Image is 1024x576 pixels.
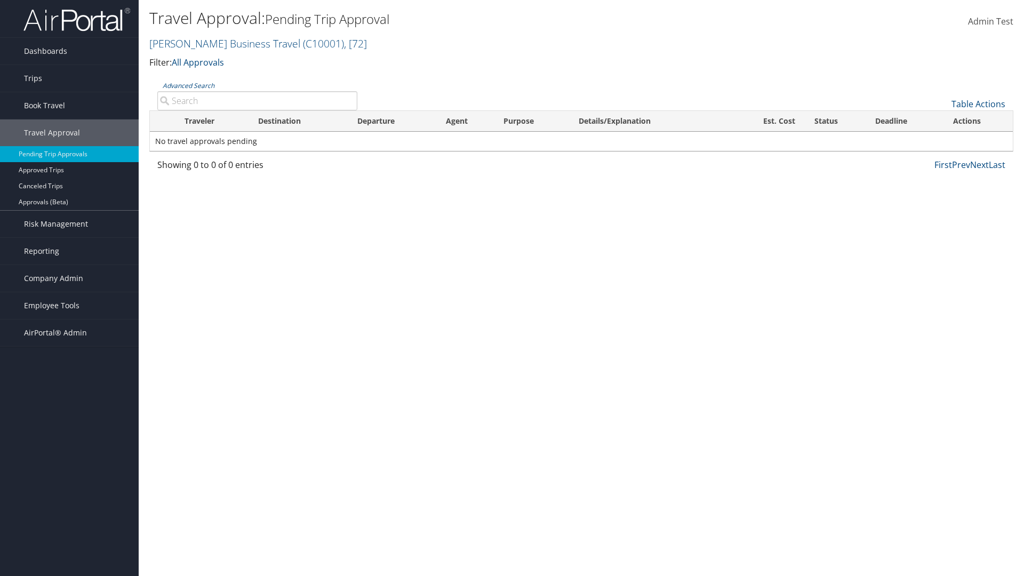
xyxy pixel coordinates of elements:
[149,36,367,51] a: [PERSON_NAME] Business Travel
[968,5,1013,38] a: Admin Test
[569,111,727,132] th: Details/Explanation
[436,111,494,132] th: Agent
[24,265,83,292] span: Company Admin
[265,10,389,28] small: Pending Trip Approval
[163,81,214,90] a: Advanced Search
[24,119,80,146] span: Travel Approval
[952,159,970,171] a: Prev
[934,159,952,171] a: First
[805,111,866,132] th: Status: activate to sort column ascending
[727,111,805,132] th: Est. Cost: activate to sort column ascending
[968,15,1013,27] span: Admin Test
[24,65,42,92] span: Trips
[348,111,436,132] th: Departure: activate to sort column ascending
[494,111,569,132] th: Purpose
[24,38,67,65] span: Dashboards
[943,111,1013,132] th: Actions
[149,7,725,29] h1: Travel Approval:
[24,238,59,265] span: Reporting
[23,7,130,32] img: airportal-logo.png
[175,111,249,132] th: Traveler: activate to sort column ascending
[172,57,224,68] a: All Approvals
[344,36,367,51] span: , [ 72 ]
[24,92,65,119] span: Book Travel
[150,132,1013,151] td: No travel approvals pending
[157,158,357,177] div: Showing 0 to 0 of 0 entries
[24,319,87,346] span: AirPortal® Admin
[951,98,1005,110] a: Table Actions
[970,159,989,171] a: Next
[24,292,79,319] span: Employee Tools
[866,111,943,132] th: Deadline: activate to sort column descending
[24,211,88,237] span: Risk Management
[157,91,357,110] input: Advanced Search
[149,56,725,70] p: Filter:
[303,36,344,51] span: ( C10001 )
[989,159,1005,171] a: Last
[249,111,348,132] th: Destination: activate to sort column ascending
